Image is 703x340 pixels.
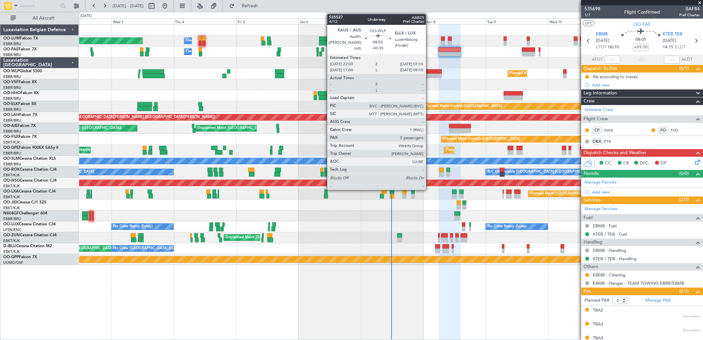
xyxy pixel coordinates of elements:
[593,248,626,253] a: EBMB - Handling
[3,200,46,204] a: OO-JIDCessna CJ1 525
[591,127,602,134] div: CP
[3,47,19,51] span: OO-FAE
[605,160,612,167] span: CC,
[3,52,21,57] a: EBBR/BRU
[3,244,52,248] a: D-IBLUCessna Citation M2
[585,297,609,304] label: Planned PAX
[584,197,601,204] span: Services
[361,18,423,24] div: Sun 7
[186,47,231,57] div: Owner Melsbroek Air Base
[113,3,144,9] span: [DATE] - [DATE]
[596,44,607,51] span: ETOT
[670,127,685,133] a: TVD
[3,255,19,259] span: OO-GPP
[3,124,36,128] a: OO-AIEFalcon 7X
[443,134,520,144] div: Planned Maint Kortrijk-[GEOGRAPHIC_DATA]
[583,20,594,26] button: UTC
[608,44,619,51] span: 06:10
[683,314,700,319] span: Document
[584,97,595,105] span: Crew
[633,21,651,28] span: OO-FAE
[592,189,700,195] div: Add new
[584,263,598,271] span: Others
[679,65,689,72] span: (0/1)
[593,280,684,286] a: EBMB - Hangar - TEAM TOWING EBBR/EBMB
[3,146,19,150] span: OO-GPE
[661,160,667,167] span: DP
[624,9,660,16] div: Flight Confirmed
[3,255,37,259] a: OO-GPPFalcon 7X
[675,44,685,51] span: ELDT
[604,127,619,133] a: SWA
[584,65,617,73] span: Dispatch To-Dos
[623,160,629,167] span: CR
[3,211,19,215] span: N604GF
[596,37,609,44] span: [DATE]
[7,13,72,24] button: All Aircraft
[113,222,153,232] div: No Crew Nancy (Essey)
[584,115,608,123] span: Flight Crew
[425,101,502,111] div: Planned Maint Kortrijk-[GEOGRAPHIC_DATA]
[593,74,638,80] div: file according to tracks
[3,260,23,265] a: UUMO/OSF
[3,124,18,128] span: OO-AIE
[596,31,608,38] span: EBMB
[645,297,671,304] a: Manage PAX
[585,107,613,113] a: Schedule Crew
[593,231,627,237] a: KTEB / TEB - Fuel
[3,222,56,226] a: OO-LUXCessna Citation CJ4
[3,41,21,46] a: EBBR/BRU
[3,113,37,117] a: OO-LAHFalcon 7X
[3,205,20,210] a: EBKT/KJK
[486,18,548,24] div: Tue 9
[3,91,21,95] span: OO-HHO
[3,129,21,134] a: EBBR/BRU
[640,160,650,167] span: DFC,
[604,56,620,64] input: --:--
[3,85,21,90] a: EBBR/BRU
[174,18,236,24] div: Thu 4
[113,244,224,254] div: No Crew [GEOGRAPHIC_DATA] ([GEOGRAPHIC_DATA] National)
[488,222,527,232] div: No Crew Nancy (Essey)
[299,18,361,24] div: Sat 6
[3,222,19,226] span: OO-LUX
[585,206,618,212] a: Manage Services
[663,37,676,44] span: [DATE]
[3,184,20,189] a: EBKT/KJK
[3,200,17,204] span: OO-JID
[681,56,692,63] span: ALDT
[3,36,38,40] a: OO-LUMFalcon 7X
[3,113,19,117] span: OO-LAH
[593,256,636,261] a: KTEB / TEB - Handling
[593,223,617,229] a: EBMB - Fuel
[3,168,57,172] a: OO-ROKCessna Citation CJ4
[584,214,592,222] span: Fuel
[3,244,16,248] span: D-IBLU
[3,69,20,73] span: OO-WLP
[3,69,42,73] a: OO-WLPGlobal 5500
[3,135,37,139] a: OO-FSXFalcon 7X
[3,102,18,106] span: OO-ELK
[593,321,603,328] div: TBA3
[584,89,617,97] span: Leg Information
[3,211,47,215] a: N604GFChallenger 604
[592,56,603,63] span: ATOT
[3,135,19,139] span: OO-FSX
[3,233,20,237] span: OO-ZUN
[679,170,689,177] span: (0/0)
[236,18,299,24] div: Fri 5
[679,196,689,203] span: (2/3)
[49,18,112,24] div: Tue 2
[226,1,266,11] button: Refresh
[3,80,37,84] a: OO-VSFFalcon 8X
[3,102,36,106] a: OO-ELKFalcon 8X
[635,36,646,43] span: 08:05
[658,127,669,134] div: FO
[17,16,70,21] span: All Aircraft
[3,249,20,254] a: EBKT/KJK
[584,288,591,295] span: Pax
[679,5,700,12] span: BAF84
[3,140,20,145] a: EBKT/KJK
[3,80,19,84] span: OO-VSF
[510,69,557,79] div: Planned Maint Milan (Linate)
